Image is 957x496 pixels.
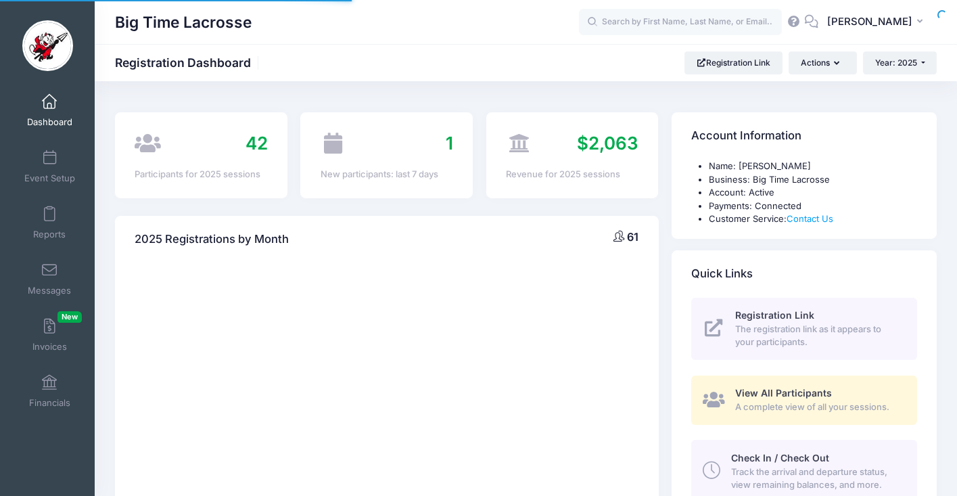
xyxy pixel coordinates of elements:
[321,168,453,181] div: New participants: last 7 days
[818,7,937,38] button: [PERSON_NAME]
[29,397,70,409] span: Financials
[135,221,289,259] h4: 2025 Registrations by Month
[446,133,453,154] span: 1
[735,323,902,349] span: The registration link as it appears to your participants.
[246,133,268,154] span: 42
[863,51,937,74] button: Year: 2025
[709,212,917,226] li: Customer Service:
[18,311,82,359] a: InvoicesNew
[684,51,783,74] a: Registration Link
[691,254,753,293] h4: Quick Links
[787,213,833,224] a: Contact Us
[115,7,252,38] h1: Big Time Lacrosse
[691,298,917,360] a: Registration Link The registration link as it appears to your participants.
[709,173,917,187] li: Business: Big Time Lacrosse
[577,133,638,154] span: $2,063
[709,200,917,213] li: Payments: Connected
[27,116,72,128] span: Dashboard
[627,230,638,244] span: 61
[789,51,856,74] button: Actions
[115,55,262,70] h1: Registration Dashboard
[22,20,73,71] img: Big Time Lacrosse
[18,367,82,415] a: Financials
[735,387,832,399] span: View All Participants
[33,229,66,240] span: Reports
[18,143,82,190] a: Event Setup
[709,186,917,200] li: Account: Active
[32,341,67,353] span: Invoices
[579,9,782,36] input: Search by First Name, Last Name, or Email...
[18,255,82,302] a: Messages
[735,401,902,414] span: A complete view of all your sessions.
[875,58,917,68] span: Year: 2025
[135,168,267,181] div: Participants for 2025 sessions
[506,168,638,181] div: Revenue for 2025 sessions
[28,285,71,296] span: Messages
[18,87,82,134] a: Dashboard
[731,452,829,464] span: Check In / Check Out
[691,117,801,156] h4: Account Information
[57,311,82,323] span: New
[709,160,917,173] li: Name: [PERSON_NAME]
[691,376,917,425] a: View All Participants A complete view of all your sessions.
[18,199,82,246] a: Reports
[24,173,75,184] span: Event Setup
[731,466,902,492] span: Track the arrival and departure status, view remaining balances, and more.
[735,309,814,321] span: Registration Link
[827,14,912,29] span: [PERSON_NAME]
